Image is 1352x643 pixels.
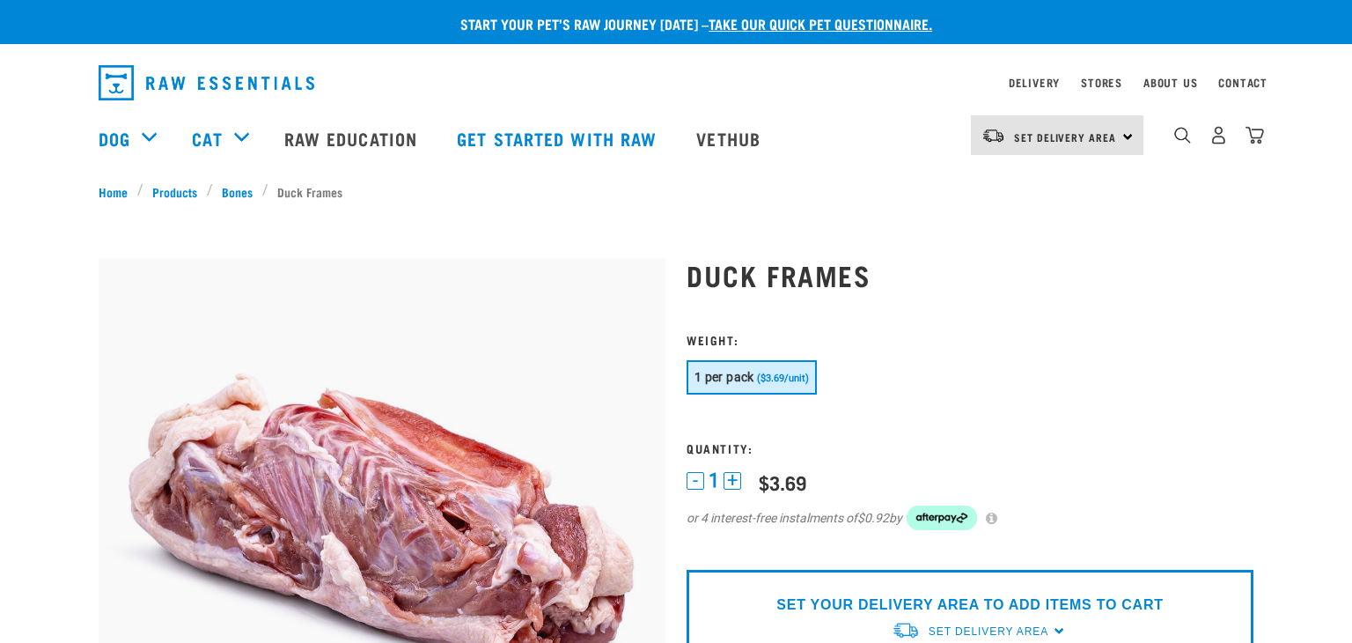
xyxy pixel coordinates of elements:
div: or 4 interest-free instalments of by [687,506,1253,530]
h3: Quantity: [687,441,1253,455]
a: Delivery [1009,79,1060,85]
span: Set Delivery Area [1014,134,1116,140]
img: home-icon-1@2x.png [1174,127,1191,144]
a: Vethub [679,103,783,174]
a: Products [143,182,207,201]
img: home-icon@2x.png [1245,126,1264,144]
span: $0.92 [857,509,889,528]
img: user.png [1209,126,1228,144]
a: Get started with Raw [439,103,679,174]
img: Afterpay [907,506,977,530]
button: 1 per pack ($3.69/unit) [687,360,817,395]
span: 1 [709,471,719,490]
h3: Weight: [687,333,1253,346]
span: ($3.69/unit) [757,373,809,384]
button: - [687,472,704,490]
img: van-moving.png [892,621,920,639]
a: take our quick pet questionnaire. [709,19,932,27]
nav: dropdown navigation [84,58,1267,107]
button: + [724,472,741,490]
a: Dog [99,125,130,152]
img: Raw Essentials Logo [99,65,314,100]
a: Home [99,182,137,201]
nav: breadcrumbs [99,182,1253,201]
a: About Us [1143,79,1197,85]
a: Stores [1081,79,1122,85]
img: van-moving.png [981,128,1005,144]
h1: Duck Frames [687,259,1253,291]
span: Set Delivery Area [929,625,1048,638]
a: Raw Education [267,103,439,174]
div: $3.69 [759,471,806,493]
a: Cat [192,125,222,152]
a: Contact [1218,79,1267,85]
p: SET YOUR DELIVERY AREA TO ADD ITEMS TO CART [776,595,1163,616]
span: 1 per pack [694,370,754,384]
a: Bones [213,182,262,201]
